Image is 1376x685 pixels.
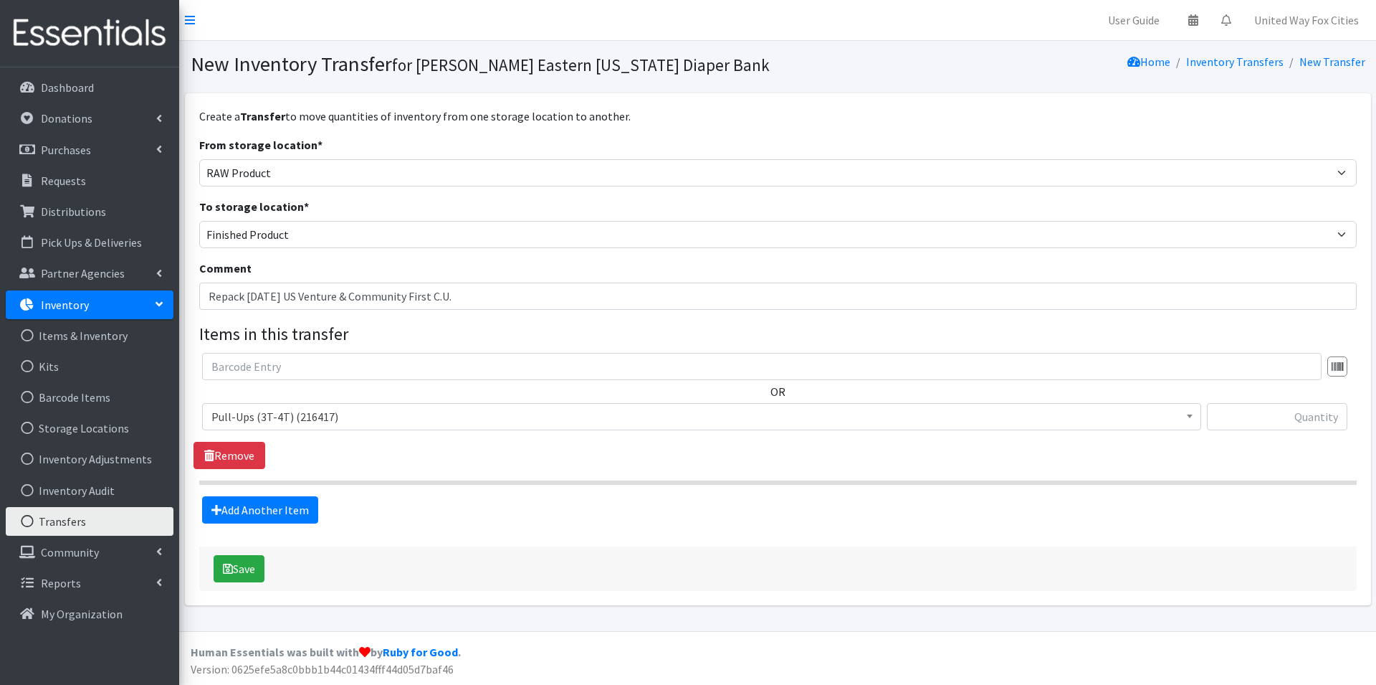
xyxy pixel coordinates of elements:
p: Donations [41,111,92,126]
a: My Organization [6,600,173,628]
p: Pick Ups & Deliveries [41,235,142,250]
p: Requests [41,174,86,188]
p: Community [41,545,99,559]
a: User Guide [1096,6,1171,34]
a: Partner Agencies [6,259,173,288]
a: Dashboard [6,73,173,102]
a: Remove [193,442,265,469]
a: Transfers [6,507,173,536]
strong: Transfer [240,109,285,123]
button: Save [214,555,264,582]
a: Add Another Item [202,496,318,524]
span: Pull-Ups (3T-4T) (216417) [202,403,1201,430]
p: My Organization [41,607,123,621]
a: Home [1127,55,1170,69]
p: Create a to move quantities of inventory from one storage location to another. [199,108,1357,125]
p: Inventory [41,298,89,312]
a: Items & Inventory [6,321,173,350]
a: Inventory Transfers [1186,55,1284,69]
h1: New Inventory Transfer [191,52,773,77]
a: Donations [6,104,173,133]
a: Purchases [6,136,173,164]
p: Partner Agencies [41,266,125,280]
p: Dashboard [41,80,94,95]
a: New Transfer [1299,55,1365,69]
a: Ruby for Good [383,645,458,659]
a: Distributions [6,197,173,226]
input: Quantity [1207,403,1347,430]
small: for [PERSON_NAME] Eastern [US_STATE] Diaper Bank [392,55,770,75]
a: United Way Fox Cities [1243,6,1370,34]
strong: Human Essentials was built with by . [191,645,461,659]
input: Barcode Entry [202,353,1322,380]
a: Storage Locations [6,414,173,443]
span: Version: 0625efe5a8c0bbb1b44c01434fff44d05d7baf46 [191,662,454,676]
a: Community [6,538,173,567]
label: OR [770,383,785,400]
span: Pull-Ups (3T-4T) (216417) [211,407,1192,427]
img: HumanEssentials [6,9,173,57]
abbr: required [317,138,322,152]
p: Purchases [41,143,91,157]
a: Requests [6,166,173,195]
label: From storage location [199,136,322,153]
p: Distributions [41,204,106,219]
a: Reports [6,569,173,597]
legend: Items in this transfer [199,321,1357,347]
a: Pick Ups & Deliveries [6,228,173,257]
a: Inventory Adjustments [6,445,173,473]
a: Inventory Audit [6,476,173,505]
a: Inventory [6,290,173,319]
a: Kits [6,352,173,381]
label: To storage location [199,198,309,215]
a: Barcode Items [6,383,173,412]
abbr: required [304,199,309,214]
label: Comment [199,260,252,277]
p: Reports [41,576,81,590]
